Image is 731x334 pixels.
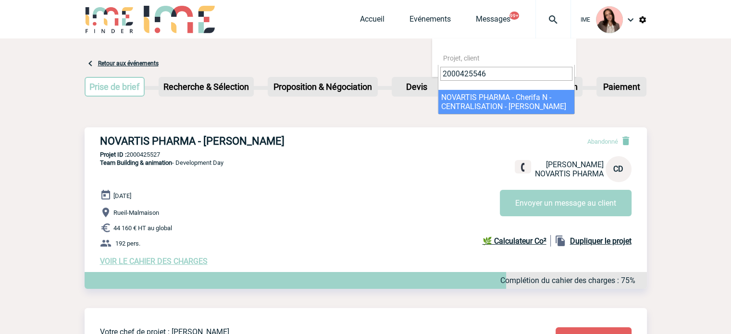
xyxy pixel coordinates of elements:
a: 🌿 Calculateur Co² [483,235,551,247]
button: Envoyer un message au client [500,190,632,216]
b: 🌿 Calculateur Co² [483,236,546,246]
h3: NOVARTIS PHARMA - [PERSON_NAME] [100,135,388,147]
img: 94396-3.png [596,6,623,33]
span: NOVARTIS PHARMA [535,169,604,178]
span: Rueil-Malmaison [113,209,159,216]
b: Projet ID : [100,151,126,158]
span: [PERSON_NAME] [546,160,604,169]
img: IME-Finder [85,6,135,33]
img: fixe.png [519,163,527,172]
p: Recherche & Sélection [160,78,253,96]
b: Dupliquer le projet [570,236,632,246]
p: Proposition & Négociation [269,78,377,96]
p: Prise de brief [86,78,144,96]
span: 44 160 € HT au global [113,224,172,232]
img: file_copy-black-24dp.png [555,235,566,247]
li: NOVARTIS PHARMA - Cherifa N - CENTRALISATION - [PERSON_NAME] [438,90,574,114]
span: Team Building & animation [100,159,172,166]
span: Projet, client [443,54,480,62]
span: 192 pers. [115,240,140,247]
p: 2000425527 [85,151,647,158]
p: Devis [393,78,441,96]
span: Abandonné [587,138,618,145]
span: CD [613,164,623,173]
span: [DATE] [113,192,131,199]
button: 99+ [509,12,519,20]
a: VOIR LE CAHIER DES CHARGES [100,257,208,266]
p: Paiement [597,78,645,96]
span: IME [581,16,590,23]
span: - Development Day [100,159,223,166]
a: Retour aux événements [98,60,159,67]
a: Accueil [360,14,384,28]
a: Messages [476,14,510,28]
a: Evénements [409,14,451,28]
